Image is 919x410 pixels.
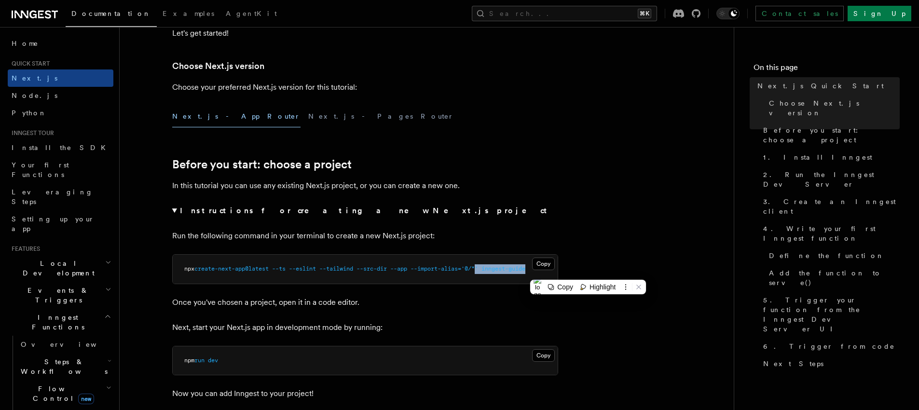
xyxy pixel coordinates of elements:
[769,268,900,287] span: Add the function to serve()
[71,10,151,17] span: Documentation
[8,129,54,137] span: Inngest tour
[532,258,555,270] button: Copy
[757,81,884,91] span: Next.js Quick Start
[157,3,220,26] a: Examples
[319,265,353,272] span: --tailwind
[17,384,106,403] span: Flow Control
[759,355,900,372] a: Next Steps
[8,139,113,156] a: Install the SDK
[172,204,558,218] summary: Instructions for creating a new Next.js project
[8,245,40,253] span: Features
[763,125,900,145] span: Before you start: choose a project
[8,156,113,183] a: Your first Functions
[8,313,104,332] span: Inngest Functions
[769,251,884,260] span: Define the function
[755,6,844,21] a: Contact sales
[172,27,558,40] p: Let's get started!
[848,6,911,21] a: Sign Up
[8,255,113,282] button: Local Development
[180,206,551,215] strong: Instructions for creating a new Next.js project
[17,353,113,380] button: Steps & Workflows
[759,193,900,220] a: 3. Create an Inngest client
[8,87,113,104] a: Node.js
[226,10,277,17] span: AgentKit
[532,349,555,362] button: Copy
[12,144,111,151] span: Install the SDK
[759,122,900,149] a: Before you start: choose a project
[8,60,50,68] span: Quick start
[754,62,900,77] h4: On this page
[17,380,113,407] button: Flow Controlnew
[763,359,823,369] span: Next Steps
[765,95,900,122] a: Choose Next.js version
[272,265,286,272] span: --ts
[172,229,558,243] p: Run the following command in your terminal to create a new Next.js project:
[763,197,900,216] span: 3. Create an Inngest client
[194,265,269,272] span: create-next-app@latest
[208,357,218,364] span: dev
[8,309,113,336] button: Inngest Functions
[78,394,94,404] span: new
[172,158,352,171] a: Before you start: choose a project
[754,77,900,95] a: Next.js Quick Start
[220,3,283,26] a: AgentKit
[461,265,478,272] span: '@/*'
[194,357,205,364] span: run
[12,109,47,117] span: Python
[8,104,113,122] a: Python
[184,357,194,364] span: npm
[472,6,657,21] button: Search...⌘K
[759,291,900,338] a: 5. Trigger your function from the Inngest Dev Server UI
[289,265,316,272] span: --eslint
[12,161,69,178] span: Your first Functions
[8,210,113,237] a: Setting up your app
[759,220,900,247] a: 4. Write your first Inngest function
[759,166,900,193] a: 2. Run the Inngest Dev Server
[763,170,900,189] span: 2. Run the Inngest Dev Server
[8,183,113,210] a: Leveraging Steps
[17,357,108,376] span: Steps & Workflows
[184,265,194,272] span: npx
[12,188,93,205] span: Leveraging Steps
[763,224,900,243] span: 4. Write your first Inngest function
[8,259,105,278] span: Local Development
[8,286,105,305] span: Events & Triggers
[357,265,387,272] span: --src-dir
[172,106,301,127] button: Next.js - App Router
[8,35,113,52] a: Home
[759,149,900,166] a: 1. Install Inngest
[172,59,264,73] a: Choose Next.js version
[12,39,39,48] span: Home
[765,264,900,291] a: Add the function to serve()
[12,92,57,99] span: Node.js
[8,69,113,87] a: Next.js
[12,74,57,82] span: Next.js
[763,152,872,162] span: 1. Install Inngest
[390,265,407,272] span: --app
[763,342,895,351] span: 6. Trigger from code
[66,3,157,27] a: Documentation
[172,81,558,94] p: Choose your preferred Next.js version for this tutorial:
[763,295,900,334] span: 5. Trigger your function from the Inngest Dev Server UI
[12,215,95,232] span: Setting up your app
[172,179,558,192] p: In this tutorial you can use any existing Next.js project, or you can create a new one.
[172,296,558,309] p: Once you've chosen a project, open it in a code editor.
[308,106,454,127] button: Next.js - Pages Router
[759,338,900,355] a: 6. Trigger from code
[17,336,113,353] a: Overview
[481,265,525,272] span: inngest-guide
[21,341,120,348] span: Overview
[8,282,113,309] button: Events & Triggers
[163,10,214,17] span: Examples
[765,247,900,264] a: Define the function
[172,321,558,334] p: Next, start your Next.js app in development mode by running:
[172,387,558,400] p: Now you can add Inngest to your project!
[638,9,651,18] kbd: ⌘K
[769,98,900,118] span: Choose Next.js version
[411,265,461,272] span: --import-alias=
[716,8,740,19] button: Toggle dark mode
